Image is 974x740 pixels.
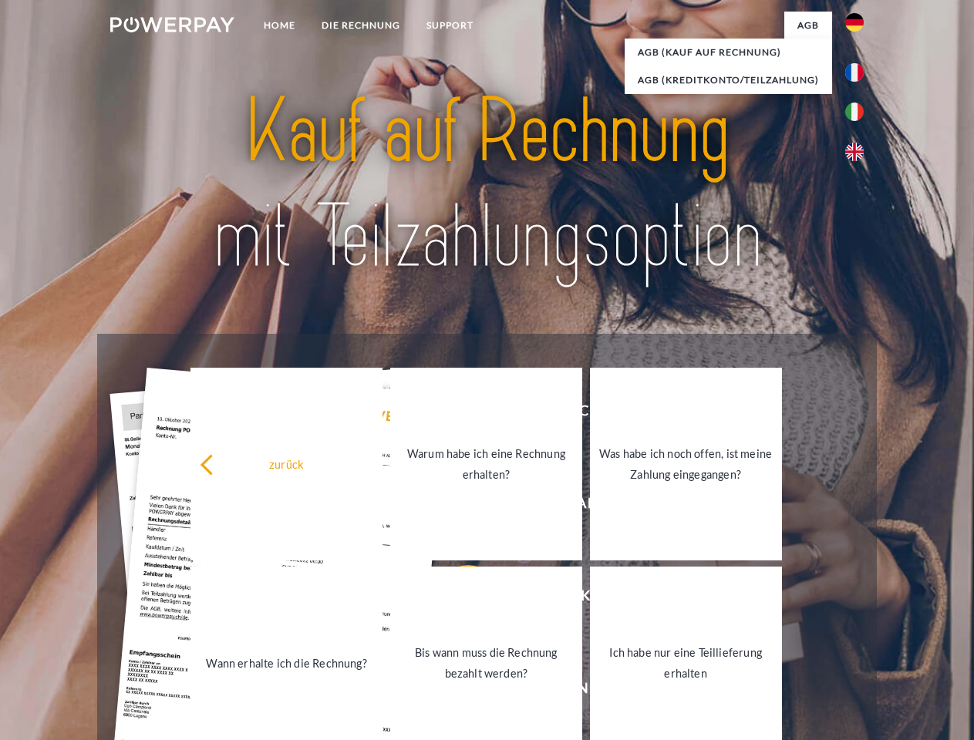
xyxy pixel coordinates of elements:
[599,642,773,684] div: Ich habe nur eine Teillieferung erhalten
[625,66,832,94] a: AGB (Kreditkonto/Teilzahlung)
[110,17,234,32] img: logo-powerpay-white.svg
[147,74,827,295] img: title-powerpay_de.svg
[200,652,373,673] div: Wann erhalte ich die Rechnung?
[399,443,573,485] div: Warum habe ich eine Rechnung erhalten?
[784,12,832,39] a: agb
[845,13,864,32] img: de
[845,63,864,82] img: fr
[625,39,832,66] a: AGB (Kauf auf Rechnung)
[590,368,782,560] a: Was habe ich noch offen, ist meine Zahlung eingegangen?
[251,12,308,39] a: Home
[308,12,413,39] a: DIE RECHNUNG
[200,453,373,474] div: zurück
[413,12,487,39] a: SUPPORT
[845,103,864,121] img: it
[599,443,773,485] div: Was habe ich noch offen, ist meine Zahlung eingegangen?
[845,143,864,161] img: en
[399,642,573,684] div: Bis wann muss die Rechnung bezahlt werden?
